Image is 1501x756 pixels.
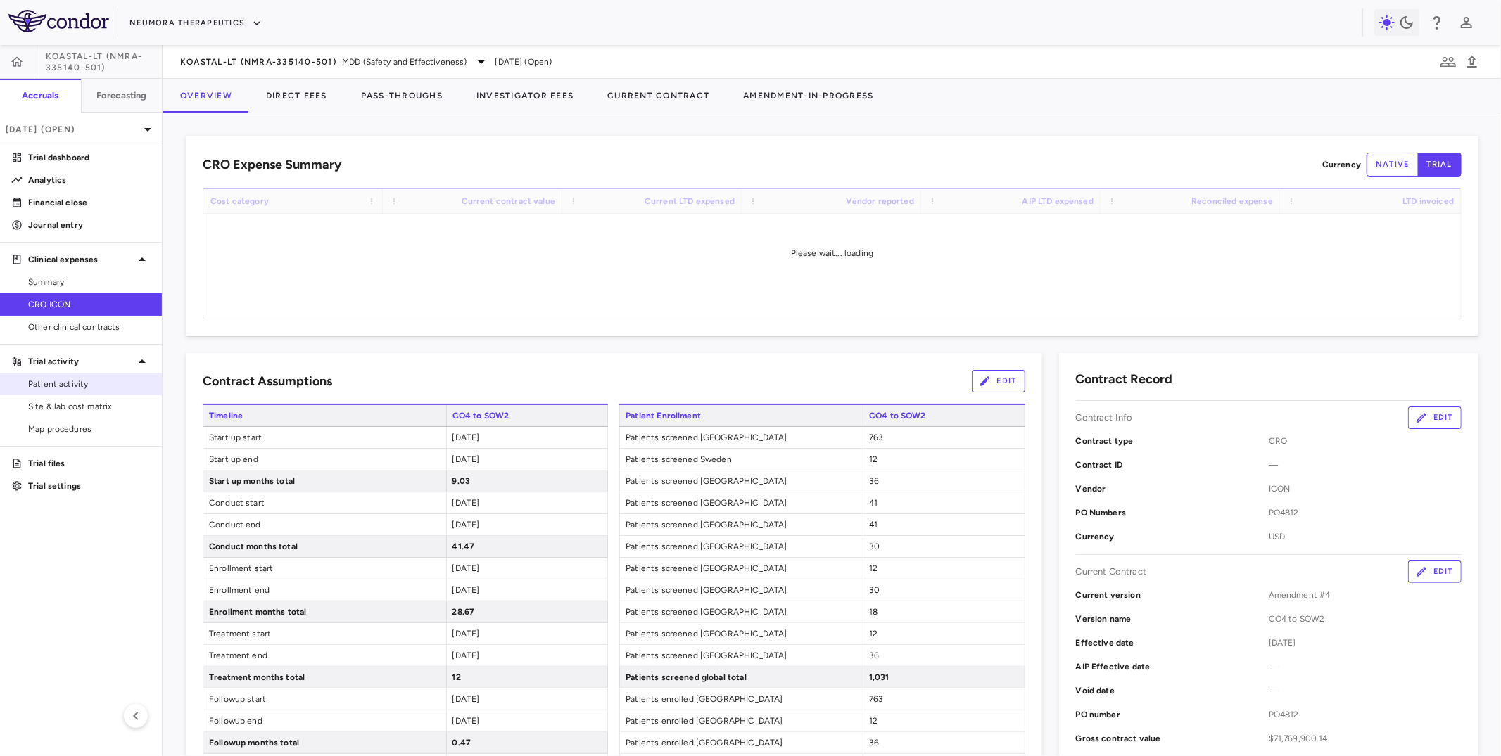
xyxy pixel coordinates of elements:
[869,520,878,530] span: 41
[452,476,471,486] span: 9.03
[869,433,883,442] span: 763
[869,672,889,682] span: 1,031
[620,558,863,579] span: Patients screened [GEOGRAPHIC_DATA]
[28,253,134,266] p: Clinical expenses
[460,79,590,113] button: Investigator Fees
[1076,435,1269,447] p: Contract type
[620,667,863,688] span: Patients screened global total
[869,716,878,726] span: 12
[452,542,475,551] span: 41.47
[342,56,467,68] span: MDD (Safety and Effectiveness)
[1269,636,1462,649] span: [DATE]
[1076,636,1269,649] p: Effective date
[863,405,1025,426] span: CO4 to SOW2
[1269,708,1462,721] span: PO4812
[203,405,446,426] span: Timeline
[869,585,880,595] span: 30
[203,449,446,470] span: Start up end
[344,79,460,113] button: Pass-Throughs
[620,732,863,753] span: Patients enrolled [GEOGRAPHIC_DATA]
[46,51,162,73] span: KOASTAL-LT (NMRA-335140-501)
[869,607,878,617] span: 18
[452,738,471,748] span: 0.47
[1269,613,1462,625] span: CO4 to SOW2
[869,563,878,573] span: 12
[1408,560,1462,583] button: Edit
[1269,530,1462,543] span: USD
[1269,732,1462,745] span: $71,769,900.14
[1076,482,1269,495] p: Vendor
[590,79,726,113] button: Current Contract
[1076,565,1146,578] p: Current Contract
[452,629,480,639] span: [DATE]
[28,457,151,470] p: Trial files
[1076,613,1269,625] p: Version name
[1076,660,1269,673] p: AIP Effective date
[28,276,151,288] span: Summary
[203,688,446,710] span: Followup start
[203,514,446,535] span: Conduct end
[1076,506,1269,519] p: PO Numbers
[869,498,878,508] span: 41
[203,601,446,622] span: Enrollment months total
[203,558,446,579] span: Enrollment start
[452,520,480,530] span: [DATE]
[620,449,863,470] span: Patients screened Sweden
[28,219,151,231] p: Journal entry
[869,629,878,639] span: 12
[28,480,151,492] p: Trial settings
[203,470,446,492] span: Start up months total
[28,196,151,209] p: Financial close
[1269,660,1462,673] span: —
[8,10,109,32] img: logo-full-BYUhSk78.svg
[129,12,262,34] button: Neumora Therapeutics
[28,423,151,435] span: Map procedures
[452,433,480,442] span: [DATE]
[96,89,147,102] h6: Forecasting
[446,405,609,426] span: CO4 to SOW2
[203,667,446,688] span: Treatment months total
[203,372,332,391] h6: Contract Assumptions
[249,79,344,113] button: Direct Fees
[869,476,879,486] span: 36
[1322,158,1361,171] p: Currency
[1076,370,1173,389] h6: Contract Record
[619,405,863,426] span: Patient Enrollment
[620,688,863,710] span: Patients enrolled [GEOGRAPHIC_DATA]
[726,79,890,113] button: Amendment-In-Progress
[620,536,863,557] span: Patients screened [GEOGRAPHIC_DATA]
[1269,482,1462,495] span: ICON
[452,607,475,617] span: 28.67
[203,492,446,513] span: Conduct start
[452,672,461,682] span: 12
[203,155,341,174] h6: CRO Expense Summary
[869,694,883,704] span: 763
[28,378,151,390] span: Patient activity
[452,498,480,508] span: [DATE]
[1076,530,1269,543] p: Currency
[620,514,863,535] span: Patients screened [GEOGRAPHIC_DATA]
[972,370,1025,392] button: Edit
[869,651,879,660] span: 36
[28,400,151,413] span: Site & lab cost matrix
[28,151,151,164] p: Trial dashboard
[869,542,880,551] span: 30
[6,123,139,136] p: [DATE] (Open)
[620,492,863,513] span: Patients screened [GEOGRAPHIC_DATA]
[452,454,480,464] span: [DATE]
[452,651,480,660] span: [DATE]
[28,321,151,333] span: Other clinical contracts
[1269,459,1462,471] span: —
[163,79,249,113] button: Overview
[620,601,863,622] span: Patients screened [GEOGRAPHIC_DATA]
[1269,435,1462,447] span: CRO
[28,174,151,186] p: Analytics
[1408,406,1462,429] button: Edit
[1269,506,1462,519] span: PO4812
[1269,589,1462,601] span: Amendment #4
[28,298,151,311] span: CRO ICON
[1076,411,1133,424] p: Contract Info
[1269,684,1462,697] span: —
[1076,459,1269,471] p: Contract ID
[28,355,134,368] p: Trial activity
